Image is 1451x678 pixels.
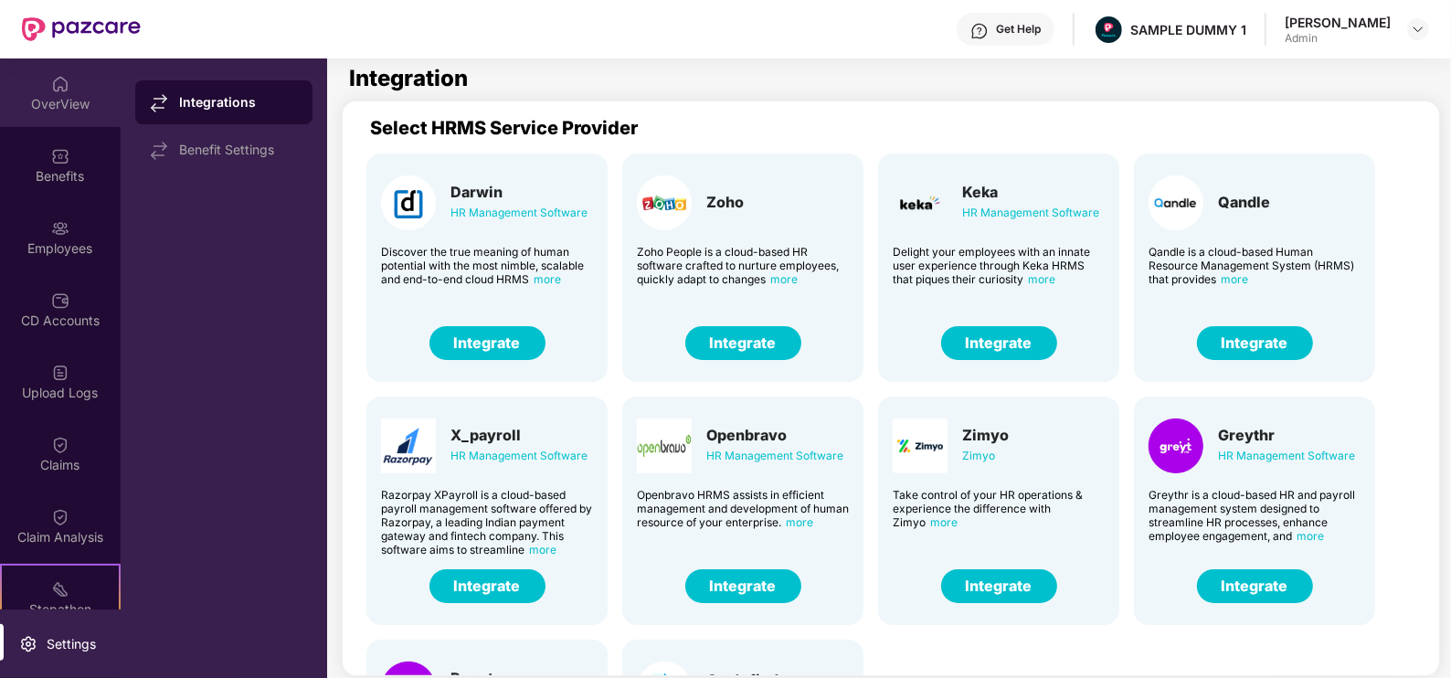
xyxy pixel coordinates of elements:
button: Integrate [685,326,801,360]
div: Darwin [450,183,588,201]
img: Card Logo [893,175,948,230]
img: svg+xml;base64,PHN2ZyB4bWxucz0iaHR0cDovL3d3dy53My5vcmcvMjAwMC9zdmciIHdpZHRoPSIxNy44MzIiIGhlaWdodD... [150,142,168,160]
span: more [786,515,813,529]
span: more [1221,272,1248,286]
div: HR Management Software [706,446,843,466]
div: Keka [962,183,1099,201]
div: Benefit Settings [179,143,298,157]
div: Openbravo [706,426,843,444]
div: SAMPLE DUMMY 1 [1130,21,1246,38]
button: Integrate [685,569,801,603]
button: Integrate [941,326,1057,360]
div: [PERSON_NAME] [1285,14,1391,31]
img: Card Logo [381,418,436,473]
img: svg+xml;base64,PHN2ZyB4bWxucz0iaHR0cDovL3d3dy53My5vcmcvMjAwMC9zdmciIHdpZHRoPSIyMSIgaGVpZ2h0PSIyMC... [51,580,69,599]
img: svg+xml;base64,PHN2ZyBpZD0iRW1wbG95ZWVzIiB4bWxucz0iaHR0cDovL3d3dy53My5vcmcvMjAwMC9zdmciIHdpZHRoPS... [51,219,69,238]
div: Qandle is a cloud-based Human Resource Management System (HRMS) that provides [1149,245,1361,286]
img: New Pazcare Logo [22,17,141,41]
span: more [534,272,561,286]
div: Settings [41,635,101,653]
button: Integrate [941,569,1057,603]
div: HR Management Software [450,446,588,466]
button: Integrate [429,569,545,603]
img: Card Logo [637,175,692,230]
div: Greythr is a cloud-based HR and payroll management system designed to streamline HR processes, en... [1149,488,1361,543]
img: svg+xml;base64,PHN2ZyBpZD0iVXBsb2FkX0xvZ3MiIGRhdGEtbmFtZT0iVXBsb2FkIExvZ3MiIHhtbG5zPSJodHRwOi8vd3... [51,364,69,382]
span: more [1297,529,1324,543]
img: svg+xml;base64,PHN2ZyBpZD0iQ0RfQWNjb3VudHMiIGRhdGEtbmFtZT0iQ0QgQWNjb3VudHMiIHhtbG5zPSJodHRwOi8vd3... [51,291,69,310]
div: Zoho [706,193,744,211]
div: Admin [1285,31,1391,46]
div: Integrations [179,93,298,111]
div: Take control of your HR operations & experience the difference with Zimyo [893,488,1105,529]
div: Zimyo [962,426,1009,444]
div: Zimyo [962,446,1009,466]
img: svg+xml;base64,PHN2ZyBpZD0iRHJvcGRvd24tMzJ4MzIiIHhtbG5zPSJodHRwOi8vd3d3LnczLm9yZy8yMDAwL3N2ZyIgd2... [1411,22,1425,37]
div: Discover the true meaning of human potential with the most nimble, scalable and end-to-end cloud ... [381,245,593,286]
h1: Integration [349,68,468,90]
img: svg+xml;base64,PHN2ZyBpZD0iQmVuZWZpdHMiIHhtbG5zPSJodHRwOi8vd3d3LnczLm9yZy8yMDAwL3N2ZyIgd2lkdGg9Ij... [51,147,69,165]
img: Card Logo [1149,175,1203,230]
div: Qandle [1218,193,1270,211]
img: Pazcare_Alternative_logo-01-01.png [1096,16,1122,43]
div: HR Management Software [1218,446,1355,466]
span: more [770,272,798,286]
div: Zoho People is a cloud-based HR software crafted to nurture employees, quickly adapt to changes [637,245,849,286]
img: svg+xml;base64,PHN2ZyB4bWxucz0iaHR0cDovL3d3dy53My5vcmcvMjAwMC9zdmciIHdpZHRoPSIxNy44MzIiIGhlaWdodD... [150,94,168,112]
div: Razorpay XPayroll is a cloud-based payroll management software offered by Razorpay, a leading Ind... [381,488,593,556]
div: Stepathon [2,600,119,619]
img: Card Logo [637,418,692,473]
img: Card Logo [1149,418,1203,473]
img: Card Logo [381,175,436,230]
button: Integrate [1197,569,1313,603]
div: HR Management Software [450,203,588,223]
img: Card Logo [893,418,948,473]
div: HR Management Software [962,203,1099,223]
div: Greythr [1218,426,1355,444]
img: svg+xml;base64,PHN2ZyBpZD0iSGVscC0zMngzMiIgeG1sbnM9Imh0dHA6Ly93d3cudzMub3JnLzIwMDAvc3ZnIiB3aWR0aD... [970,22,989,40]
button: Integrate [429,326,545,360]
div: Delight your employees with an innate user experience through Keka HRMS that piques their curiosity [893,245,1105,286]
div: Openbravo HRMS assists in efficient management and development of human resource of your enterprise. [637,488,849,529]
img: svg+xml;base64,PHN2ZyBpZD0iSG9tZSIgeG1sbnM9Imh0dHA6Ly93d3cudzMub3JnLzIwMDAvc3ZnIiB3aWR0aD0iMjAiIG... [51,75,69,93]
div: Get Help [996,22,1041,37]
img: svg+xml;base64,PHN2ZyBpZD0iQ2xhaW0iIHhtbG5zPSJodHRwOi8vd3d3LnczLm9yZy8yMDAwL3N2ZyIgd2lkdGg9IjIwIi... [51,436,69,454]
img: svg+xml;base64,PHN2ZyBpZD0iU2V0dGluZy0yMHgyMCIgeG1sbnM9Imh0dHA6Ly93d3cudzMub3JnLzIwMDAvc3ZnIiB3aW... [19,635,37,653]
img: svg+xml;base64,PHN2ZyBpZD0iQ2xhaW0iIHhtbG5zPSJodHRwOi8vd3d3LnczLm9yZy8yMDAwL3N2ZyIgd2lkdGg9IjIwIi... [51,508,69,526]
span: more [930,515,958,529]
span: more [529,543,556,556]
button: Integrate [1197,326,1313,360]
span: more [1028,272,1055,286]
div: X_payroll [450,426,588,444]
